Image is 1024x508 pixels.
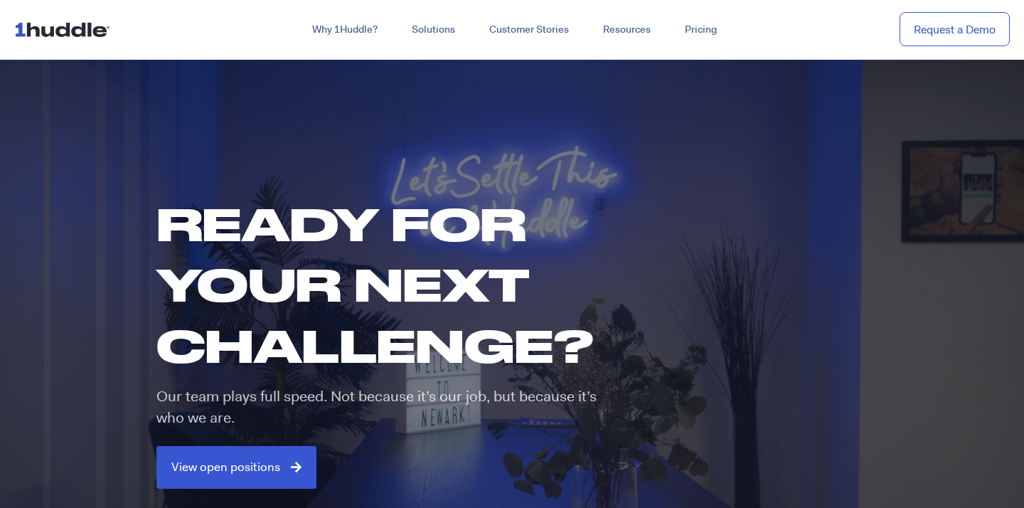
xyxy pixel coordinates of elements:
img: ... [14,16,116,43]
a: Solutions [395,17,472,43]
a: Resources [586,17,668,43]
a: Why 1Huddle? [295,17,395,43]
a: Pricing [668,17,734,43]
p: Our team plays full speed. Not because it’s our job, but because it’s who we are. [156,386,612,428]
h1: Ready for your next challenge? [156,194,623,376]
a: Request a Demo [900,12,1010,47]
a: View open positions [156,446,316,489]
a: Customer Stories [472,17,586,43]
span: View open positions [171,461,280,474]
